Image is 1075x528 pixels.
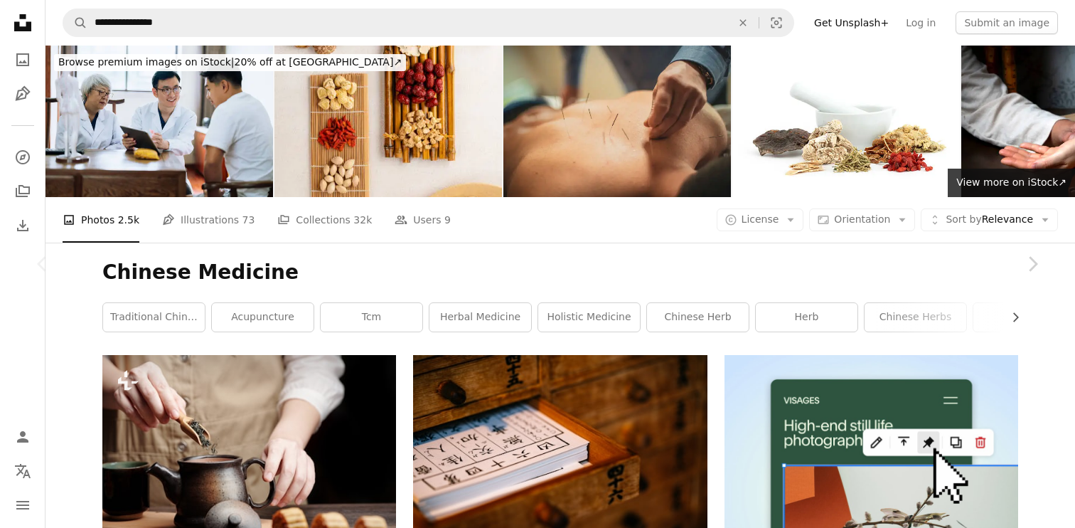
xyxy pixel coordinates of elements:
[732,46,960,197] img: Chinese medical herbs and mortar
[9,423,37,451] a: Log in / Sign up
[921,208,1058,231] button: Sort byRelevance
[809,208,915,231] button: Orientation
[946,213,1033,227] span: Relevance
[102,446,396,459] a: Man adding dried green tea leaves in ceramic pot when preparing drink for mid autumn festival
[321,303,422,332] a: tcm
[973,303,1075,332] a: massage
[429,303,531,332] a: herbal medicine
[727,9,759,36] button: Clear
[9,491,37,519] button: Menu
[242,212,255,228] span: 73
[756,303,857,332] a: herb
[742,213,779,225] span: License
[103,303,205,332] a: traditional chinese medicine
[277,197,372,243] a: Collections 32k
[102,260,1018,285] h1: Chinese Medicine
[9,46,37,74] a: Photos
[647,303,749,332] a: chinese herb
[503,46,731,197] img: Back acupuncture
[353,212,372,228] span: 32k
[956,11,1058,34] button: Submit an image
[58,56,234,68] span: Browse premium images on iStock |
[58,56,402,68] span: 20% off at [GEOGRAPHIC_DATA] ↗
[948,169,1075,197] a: View more on iStock↗
[395,197,451,243] a: Users 9
[9,143,37,171] a: Explore
[990,196,1075,332] a: Next
[63,9,87,36] button: Search Unsplash
[46,46,273,197] img: Traditional Chinese medicine series. Two TCM doctors talking and explaining with a young male ath...
[834,213,890,225] span: Orientation
[956,176,1066,188] span: View more on iStock ↗
[865,303,966,332] a: chinese herbs
[162,197,255,243] a: Illustrations 73
[46,46,415,80] a: Browse premium images on iStock|20% off at [GEOGRAPHIC_DATA]↗
[538,303,640,332] a: holistic medicine
[212,303,314,332] a: acupuncture
[9,177,37,206] a: Collections
[806,11,897,34] a: Get Unsplash+
[897,11,944,34] a: Log in
[9,457,37,485] button: Language
[63,9,794,37] form: Find visuals sitewide
[717,208,804,231] button: License
[9,80,37,108] a: Illustrations
[444,212,451,228] span: 9
[413,447,707,460] a: brown wooden framed white and black calendar
[759,9,793,36] button: Visual search
[946,213,981,225] span: Sort by
[274,46,502,197] img: Stewed chicken soup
